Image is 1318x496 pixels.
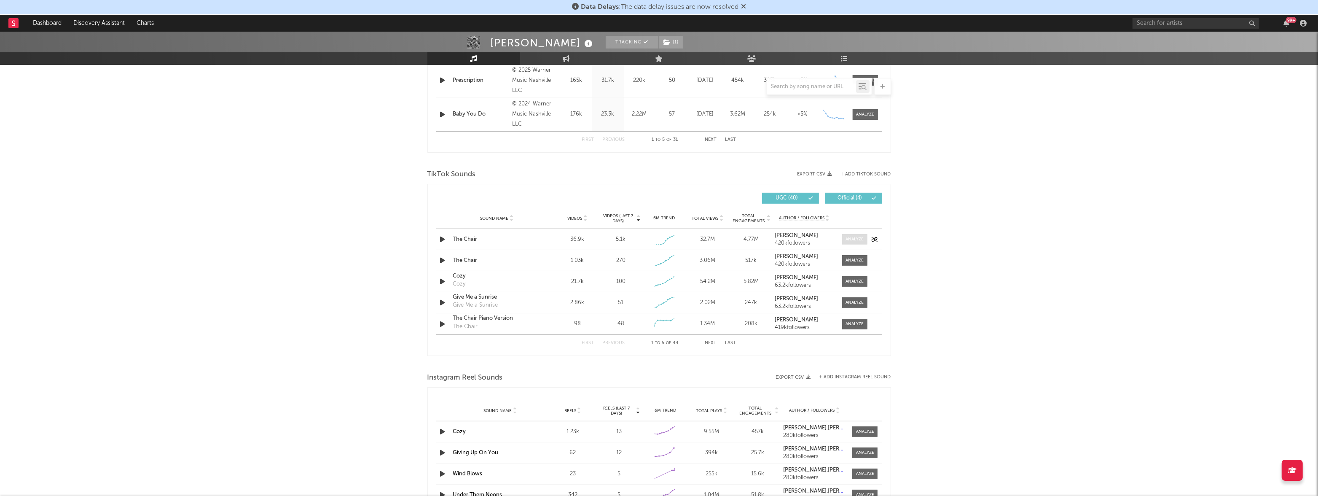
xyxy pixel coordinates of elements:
[688,299,727,307] div: 2.02M
[737,428,779,436] div: 457k
[741,4,746,11] span: Dismiss
[775,240,833,246] div: 420k followers
[453,450,499,456] a: Giving Up On You
[617,320,624,328] div: 48
[453,471,483,477] a: Wind Blows
[601,213,635,224] span: Videos (last 7 days)
[558,256,597,265] div: 1.03k
[453,76,508,85] a: Prescription
[731,299,770,307] div: 247k
[789,76,817,85] div: <5%
[737,406,774,416] span: Total Engagements
[131,15,160,32] a: Charts
[453,293,541,302] a: Give Me a Sunrise
[775,261,833,267] div: 420k followers
[783,425,846,431] a: [PERSON_NAME].[PERSON_NAME]
[775,296,818,302] strong: [PERSON_NAME]
[568,216,582,221] span: Videos
[598,406,635,416] span: Reels (last 7 days)
[659,36,683,49] button: (1)
[832,172,891,177] button: + Add TikTok Sound
[831,196,870,201] span: Official ( 4 )
[626,110,653,119] div: 2.22M
[618,299,623,307] div: 51
[603,341,625,345] button: Previous
[776,375,811,380] button: Export CSV
[789,110,817,119] div: <5%
[453,256,541,265] a: The Chair
[594,76,622,85] div: 31.7k
[783,454,846,460] div: 280k followers
[783,488,871,494] strong: [PERSON_NAME].[PERSON_NAME]
[783,467,871,473] strong: [PERSON_NAME].[PERSON_NAME]
[453,314,541,323] a: The Chair Piano Version
[775,254,818,259] strong: [PERSON_NAME]
[731,213,765,224] span: Total Engagements
[783,446,846,452] a: [PERSON_NAME].[PERSON_NAME]
[691,110,719,119] div: [DATE]
[725,137,736,142] button: Last
[581,4,738,11] span: : The data delay issues are now resolved
[616,235,625,244] div: 5.1k
[453,110,508,119] a: Baby You Do
[616,256,625,265] div: 270
[775,233,833,239] a: [PERSON_NAME]
[811,375,891,380] div: + Add Instagram Reel Sound
[582,341,594,345] button: First
[775,283,833,288] div: 63.2k followers
[453,235,541,244] div: The Chair
[598,428,640,436] div: 13
[512,99,558,129] div: © 2024 Warner Music Nashville LLC
[783,467,846,473] a: [PERSON_NAME].[PERSON_NAME]
[696,408,722,413] span: Total Plays
[768,196,806,201] span: UGC ( 40 )
[453,323,478,331] div: The Chair
[789,408,835,413] span: Author / Followers
[427,373,503,383] span: Instagram Reel Sounds
[731,235,770,244] div: 4.77M
[819,375,891,380] button: + Add Instagram Reel Sound
[731,256,770,265] div: 517k
[27,15,67,32] a: Dashboard
[705,137,717,142] button: Next
[644,215,684,221] div: 6M Trend
[594,110,622,119] div: 23.3k
[642,135,688,145] div: 1 5 31
[691,76,719,85] div: [DATE]
[658,110,687,119] div: 57
[453,272,541,280] div: Cozy
[642,338,688,348] div: 1 5 44
[688,256,727,265] div: 3.06M
[825,193,882,204] button: Official(4)
[491,36,595,50] div: [PERSON_NAME]
[783,488,846,494] a: [PERSON_NAME].[PERSON_NAME]
[783,425,871,431] strong: [PERSON_NAME].[PERSON_NAME]
[655,341,660,345] span: to
[775,317,818,323] strong: [PERSON_NAME]
[762,193,819,204] button: UGC(40)
[797,172,832,177] button: Export CSV
[666,341,671,345] span: of
[558,299,597,307] div: 2.86k
[552,428,594,436] div: 1.23k
[558,320,597,328] div: 98
[725,341,736,345] button: Last
[563,76,590,85] div: 165k
[67,15,131,32] a: Discovery Assistant
[644,407,687,414] div: 6M Trend
[658,36,683,49] span: ( 1 )
[453,429,466,434] a: Cozy
[688,320,727,328] div: 1.34M
[841,172,891,177] button: + Add TikTok Sound
[775,275,833,281] a: [PERSON_NAME]
[775,304,833,310] div: 63.2k followers
[688,235,727,244] div: 32.7M
[667,138,672,142] span: of
[767,84,856,90] input: Search by song name or URL
[775,254,833,260] a: [PERSON_NAME]
[616,278,625,286] div: 100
